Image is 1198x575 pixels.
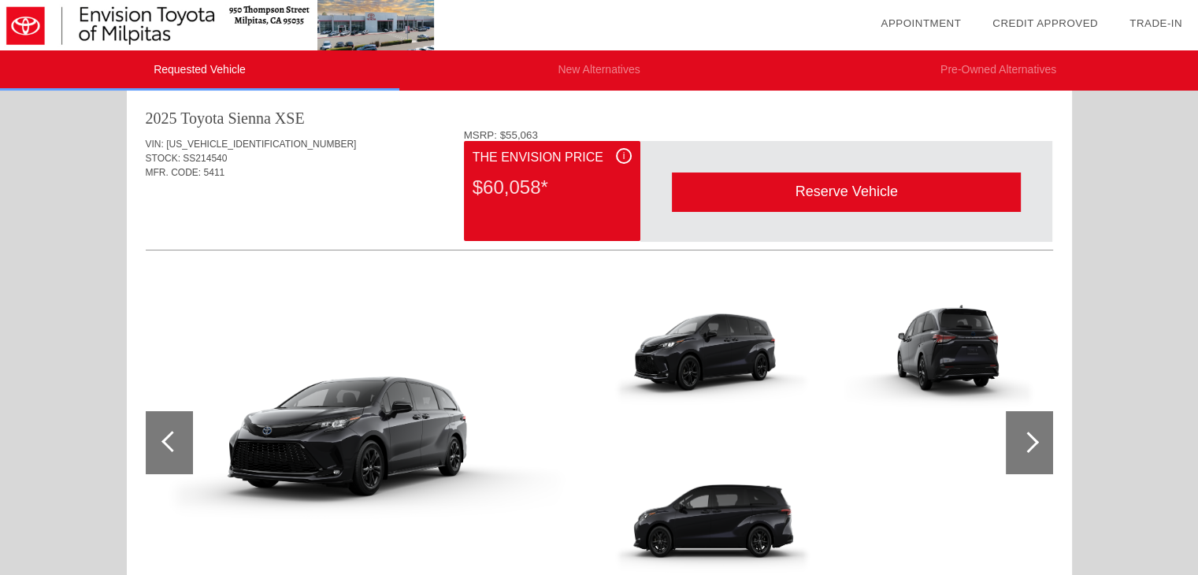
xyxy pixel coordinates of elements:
div: 2025 Toyota Sienna [146,107,271,129]
img: image.png [829,276,1045,438]
div: Reserve Vehicle [672,172,1021,211]
a: Credit Approved [992,17,1098,29]
span: i [623,150,625,161]
div: XSE [275,107,305,129]
div: Quoted on [DATE] 11:50:07 PM [146,203,1053,228]
li: New Alternatives [399,50,799,91]
span: MFR. CODE: [146,167,202,178]
span: 5411 [204,167,225,178]
span: VIN: [146,139,164,150]
div: The Envision Price [473,148,632,167]
img: image.png [146,317,592,569]
div: $60,058* [473,167,632,208]
span: [US_VEHICLE_IDENTIFICATION_NUMBER] [166,139,356,150]
div: MSRP: $55,063 [464,129,1053,141]
span: SS214540 [183,153,227,164]
li: Pre-Owned Alternatives [799,50,1198,91]
img: image.png [604,276,821,438]
span: STOCK: [146,153,180,164]
a: Appointment [881,17,961,29]
a: Trade-In [1129,17,1182,29]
